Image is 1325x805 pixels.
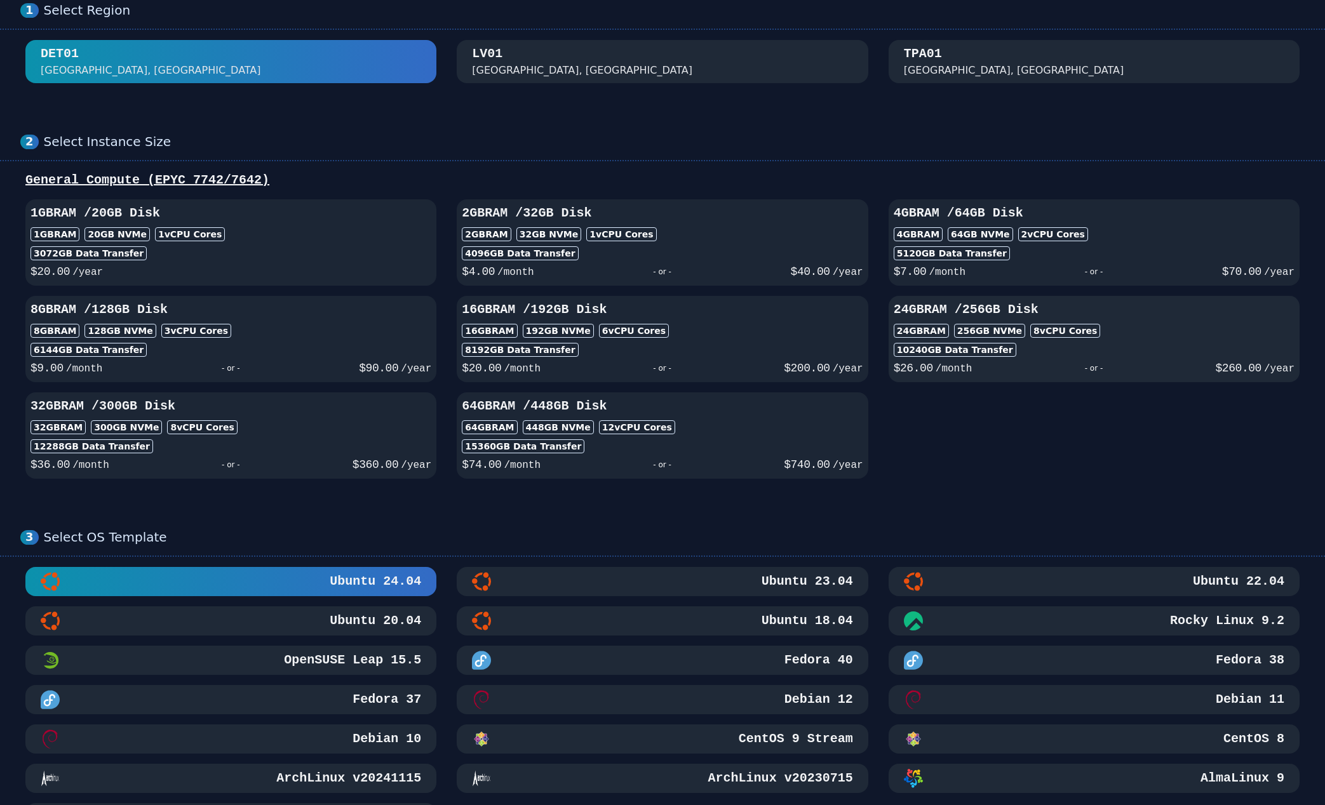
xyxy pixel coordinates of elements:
img: CentOS 8 [904,729,923,748]
span: $ 360.00 [353,458,398,471]
div: Select Region [44,3,1305,18]
span: $ 40.00 [791,265,830,278]
div: 64 GB NVMe [948,227,1013,241]
div: 3 [20,530,39,545]
span: $ 26.00 [894,362,933,375]
div: 16GB RAM [462,324,517,338]
span: /year [1264,267,1295,278]
h3: Ubuntu 24.04 [327,573,421,590]
h3: OpenSUSE Leap 15.5 [281,651,421,669]
div: 8192 GB Data Transfer [462,343,578,357]
div: 24GB RAM [894,324,949,338]
div: 1GB RAM [30,227,79,241]
img: Fedora 38 [904,651,923,670]
h3: Ubuntu 23.04 [759,573,853,590]
button: CentOS 9 StreamCentOS 9 Stream [457,724,868,754]
button: 1GBRAM /20GB Disk1GBRAM20GB NVMe1vCPU Cores3072GB Data Transfer$20.00/year [25,199,436,286]
img: ArchLinux v20230715 [472,769,491,788]
span: /month [936,363,972,375]
div: 64GB RAM [462,420,517,434]
div: 20 GB NVMe [84,227,150,241]
h3: Debian 10 [350,730,421,748]
img: Ubuntu 22.04 [904,572,923,591]
span: $ 20.00 [462,362,501,375]
h3: Ubuntu 18.04 [759,612,853,630]
button: CentOS 8CentOS 8 [889,724,1300,754]
span: /year [833,363,863,375]
h3: Fedora 37 [350,691,421,709]
span: $ 20.00 [30,265,70,278]
h3: ArchLinux v20241115 [274,769,421,787]
div: 8GB RAM [30,324,79,338]
button: 24GBRAM /256GB Disk24GBRAM256GB NVMe8vCPU Cores10240GB Data Transfer$26.00/month- or -$260.00/year [889,296,1300,382]
h3: 2GB RAM / 32 GB Disk [462,204,863,222]
div: 1 [20,3,39,18]
span: $ 74.00 [462,458,501,471]
span: /year [401,460,431,471]
button: 16GBRAM /192GB Disk16GBRAM192GB NVMe6vCPU Cores8192GB Data Transfer$20.00/month- or -$200.00/year [457,296,868,382]
h3: 4GB RAM / 64 GB Disk [894,204,1295,222]
div: 12 vCPU Cores [599,420,675,434]
div: 3 vCPU Cores [161,324,231,338]
span: $ 260.00 [1215,362,1261,375]
button: Rocky Linux 9.2Rocky Linux 9.2 [889,606,1300,635]
div: 32 GB NVMe [516,227,582,241]
div: 192 GB NVMe [523,324,594,338]
h3: 1GB RAM / 20 GB Disk [30,204,431,222]
img: Rocky Linux 9.2 [904,611,923,630]
div: [GEOGRAPHIC_DATA], [GEOGRAPHIC_DATA] [472,63,692,78]
div: LV01 [472,45,502,63]
img: Debian 10 [41,729,60,748]
div: - or - [541,456,784,474]
div: - or - [109,456,353,474]
div: - or - [102,359,359,377]
span: /year [401,363,431,375]
button: Ubuntu 24.04Ubuntu 24.04 [25,567,436,596]
button: Ubuntu 23.04Ubuntu 23.04 [457,567,868,596]
span: $ 4.00 [462,265,495,278]
span: /year [1264,363,1295,375]
img: Ubuntu 18.04 [472,611,491,630]
img: Debian 12 [472,690,491,709]
span: /year [833,267,863,278]
div: 32GB RAM [30,420,86,434]
span: /month [72,460,109,471]
div: 6 vCPU Cores [599,324,669,338]
h3: Ubuntu 22.04 [1190,573,1284,590]
button: Debian 11Debian 11 [889,685,1300,714]
button: 32GBRAM /300GB Disk32GBRAM300GB NVMe8vCPU Cores12288GB Data Transfer$36.00/month- or -$360.00/year [25,392,436,479]
h3: Rocky Linux 9.2 [1167,612,1284,630]
span: $ 740.00 [784,458,830,471]
div: 5120 GB Data Transfer [894,246,1010,260]
div: - or - [965,263,1222,281]
span: /month [66,363,103,375]
img: Fedora 37 [41,690,60,709]
div: 4096 GB Data Transfer [462,246,578,260]
img: AlmaLinux 9 [904,769,923,788]
button: Debian 12Debian 12 [457,685,868,714]
div: 2 [20,135,39,149]
div: [GEOGRAPHIC_DATA], [GEOGRAPHIC_DATA] [41,63,261,78]
div: - or - [541,359,784,377]
div: 8 vCPU Cores [167,420,237,434]
img: Ubuntu 20.04 [41,611,60,630]
span: /year [72,267,103,278]
button: 64GBRAM /448GB Disk64GBRAM448GB NVMe12vCPU Cores15360GB Data Transfer$74.00/month- or -$740.00/year [457,392,868,479]
div: 6144 GB Data Transfer [30,343,147,357]
div: 2GB RAM [462,227,511,241]
span: $ 9.00 [30,362,64,375]
div: - or - [534,263,791,281]
div: 10240 GB Data Transfer [894,343,1016,357]
h3: 24GB RAM / 256 GB Disk [894,301,1295,319]
button: LV01 [GEOGRAPHIC_DATA], [GEOGRAPHIC_DATA] [457,40,868,83]
img: Debian 11 [904,690,923,709]
span: /year [833,460,863,471]
div: 1 vCPU Cores [155,227,225,241]
div: General Compute (EPYC 7742/7642) [20,171,1305,189]
div: - or - [972,359,1215,377]
span: $ 7.00 [894,265,927,278]
h3: 8GB RAM / 128 GB Disk [30,301,431,319]
h3: Ubuntu 20.04 [327,612,421,630]
div: 256 GB NVMe [954,324,1025,338]
span: $ 70.00 [1222,265,1261,278]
